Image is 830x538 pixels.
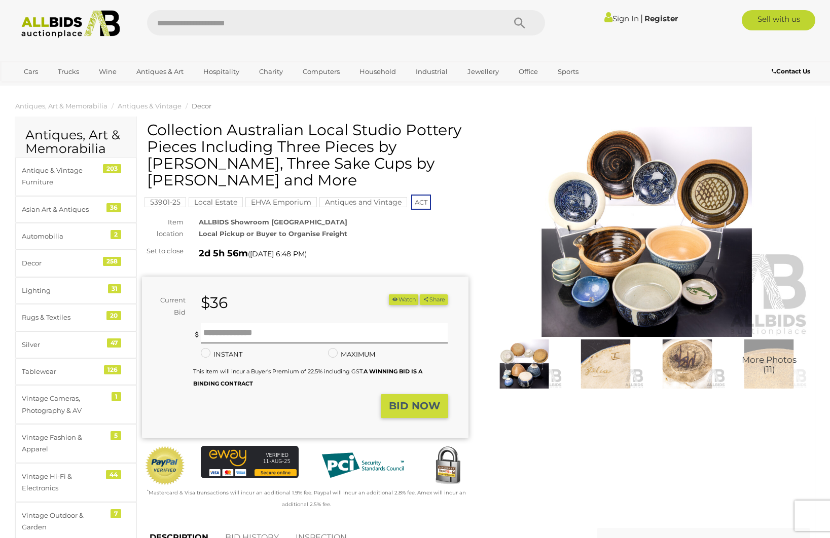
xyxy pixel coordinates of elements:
[104,365,121,374] div: 126
[328,349,375,360] label: MAXIMUM
[103,257,121,266] div: 258
[15,223,136,250] a: Automobilia 2
[314,446,412,485] img: PCI DSS compliant
[130,63,190,80] a: Antiques & Art
[92,63,123,80] a: Wine
[111,230,121,239] div: 2
[112,392,121,401] div: 1
[731,339,807,389] img: Collection Australian Local Studio Pottery Pieces Including Three Pieces by Julia Laybutt Goulbur...
[15,424,136,463] a: Vintage Fashion & Apparel 5
[389,400,440,412] strong: BID NOW
[245,197,317,207] mark: EHVA Emporium
[252,63,290,80] a: Charity
[22,312,105,323] div: Rugs & Textiles
[103,164,121,173] div: 203
[22,257,105,269] div: Decor
[111,431,121,440] div: 5
[319,198,407,206] a: Antiques and Vintage
[772,66,813,77] a: Contact Us
[134,245,191,257] div: Set to close
[731,339,807,389] a: More Photos(11)
[494,10,545,35] button: Search
[649,339,726,389] img: Collection Australian Local Studio Pottery Pieces Including Three Pieces by Julia Laybutt Goulbur...
[15,277,136,304] a: Lighting 31
[644,14,678,23] a: Register
[22,366,105,377] div: Tablewear
[201,349,242,360] label: INSTANT
[108,284,121,293] div: 31
[147,489,466,508] small: Mastercard & Visa transactions will incur an additional 1.9% fee. Paypal will incur an additional...
[22,393,105,416] div: Vintage Cameras, Photography & AV
[742,355,797,374] span: More Photos (11)
[22,285,105,296] div: Lighting
[193,368,422,387] b: A WINNING BID IS A BINDING CONTRACT
[22,230,105,242] div: Automobilia
[248,250,307,258] span: ( )
[22,204,105,215] div: Asian Art & Antiques
[15,250,136,277] a: Decor 258
[15,196,136,223] a: Asian Art & Antiques 36
[189,198,243,206] a: Local Estate
[389,294,418,305] button: Watch
[245,198,317,206] a: EHVA Emporium
[512,63,545,80] a: Office
[17,63,45,80] a: Cars
[145,446,186,486] img: Official PayPal Seal
[484,127,810,337] img: Collection Australian Local Studio Pottery Pieces Including Three Pieces by Julia Laybutt Goulbur...
[106,470,121,479] div: 44
[486,339,563,389] img: Collection Australian Local Studio Pottery Pieces Including Three Pieces by Julia Laybutt Goulbur...
[25,128,126,156] h2: Antiques, Art & Memorabilia
[22,165,105,188] div: Antique & Vintage Furniture
[461,63,506,80] a: Jewellery
[118,102,182,110] a: Antiques & Vintage
[296,63,346,80] a: Computers
[199,248,248,259] strong: 2d 5h 56m
[353,63,403,80] a: Household
[319,197,407,207] mark: Antiques and Vintage
[106,203,121,212] div: 36
[772,67,810,75] b: Contact Us
[250,249,305,258] span: [DATE] 6:48 PM
[420,294,448,305] button: Share
[51,63,86,80] a: Trucks
[15,331,136,358] a: Silver 47
[15,463,136,502] a: Vintage Hi-Fi & Electronics 44
[15,385,136,424] a: Vintage Cameras, Photography & AV 1
[201,293,228,312] strong: $36
[389,294,418,305] li: Watch this item
[142,294,193,318] div: Current Bid
[15,304,136,331] a: Rugs & Textiles 20
[15,102,107,110] a: Antiques, Art & Memorabilia
[16,10,126,38] img: Allbids.com.au
[192,102,211,110] a: Decor
[411,195,431,210] span: ACT
[15,157,136,196] a: Antique & Vintage Furniture 203
[197,63,246,80] a: Hospitality
[199,229,347,238] strong: Local Pickup or Buyer to Organise Freight
[381,394,448,418] button: BID NOW
[22,510,105,533] div: Vintage Outdoor & Garden
[201,446,299,478] img: eWAY Payment Gateway
[551,63,585,80] a: Sports
[22,432,105,455] div: Vintage Fashion & Apparel
[22,471,105,494] div: Vintage Hi-Fi & Electronics
[409,63,454,80] a: Industrial
[145,198,186,206] a: 53901-25
[145,197,186,207] mark: 53901-25
[15,358,136,385] a: Tablewear 126
[134,216,191,240] div: Item location
[640,13,643,24] span: |
[147,122,466,188] h1: Collection Australian Local Studio Pottery Pieces Including Three Pieces by [PERSON_NAME], Three ...
[111,509,121,518] div: 7
[604,14,639,23] a: Sign In
[193,368,422,387] small: This Item will incur a Buyer's Premium of 22.5% including GST.
[427,446,468,486] img: Secured by Rapid SSL
[567,339,644,389] img: Collection Australian Local Studio Pottery Pieces Including Three Pieces by Julia Laybutt Goulbur...
[742,10,815,30] a: Sell with us
[107,338,121,348] div: 47
[106,311,121,320] div: 20
[199,218,347,226] strong: ALLBIDS Showroom [GEOGRAPHIC_DATA]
